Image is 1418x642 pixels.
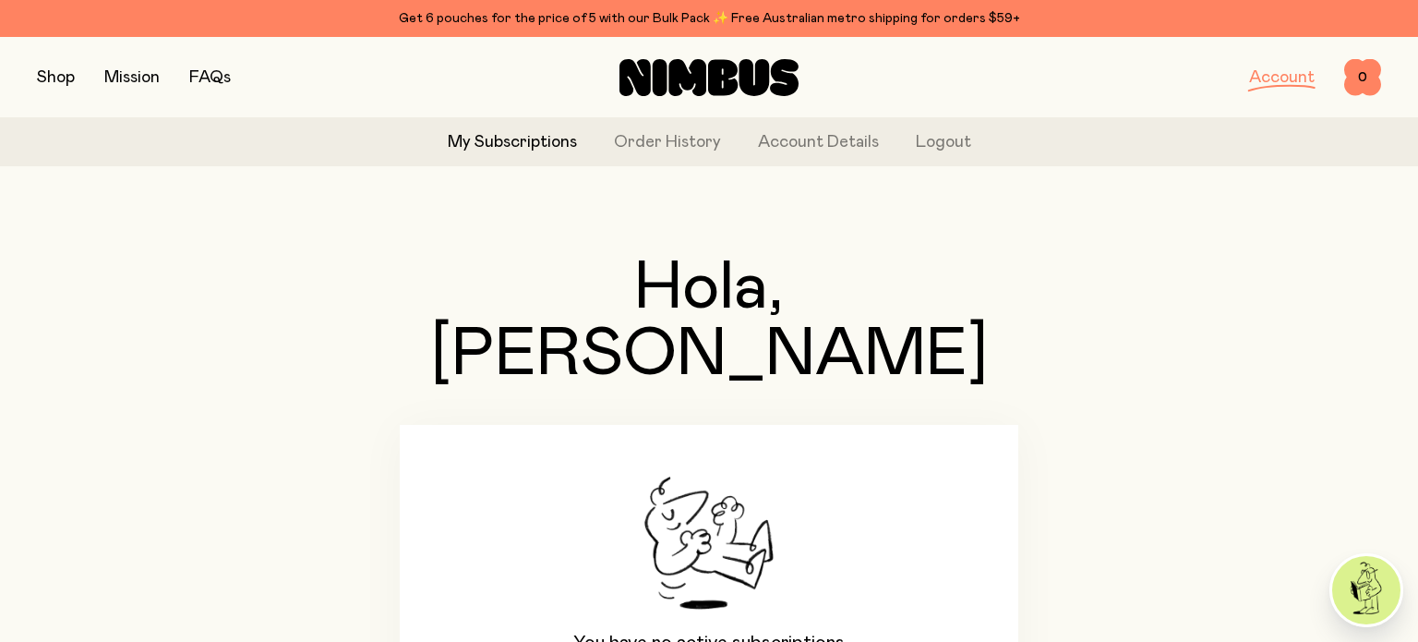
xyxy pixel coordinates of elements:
[448,130,577,155] a: My Subscriptions
[400,255,1018,388] h1: Hola, [PERSON_NAME]
[37,7,1381,30] div: Get 6 pouches for the price of 5 with our Bulk Pack ✨ Free Australian metro shipping for orders $59+
[758,130,879,155] a: Account Details
[916,130,971,155] button: Logout
[1249,69,1315,86] a: Account
[1332,556,1400,624] img: agent
[614,130,721,155] a: Order History
[1344,59,1381,96] button: 0
[189,69,231,86] a: FAQs
[104,69,160,86] a: Mission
